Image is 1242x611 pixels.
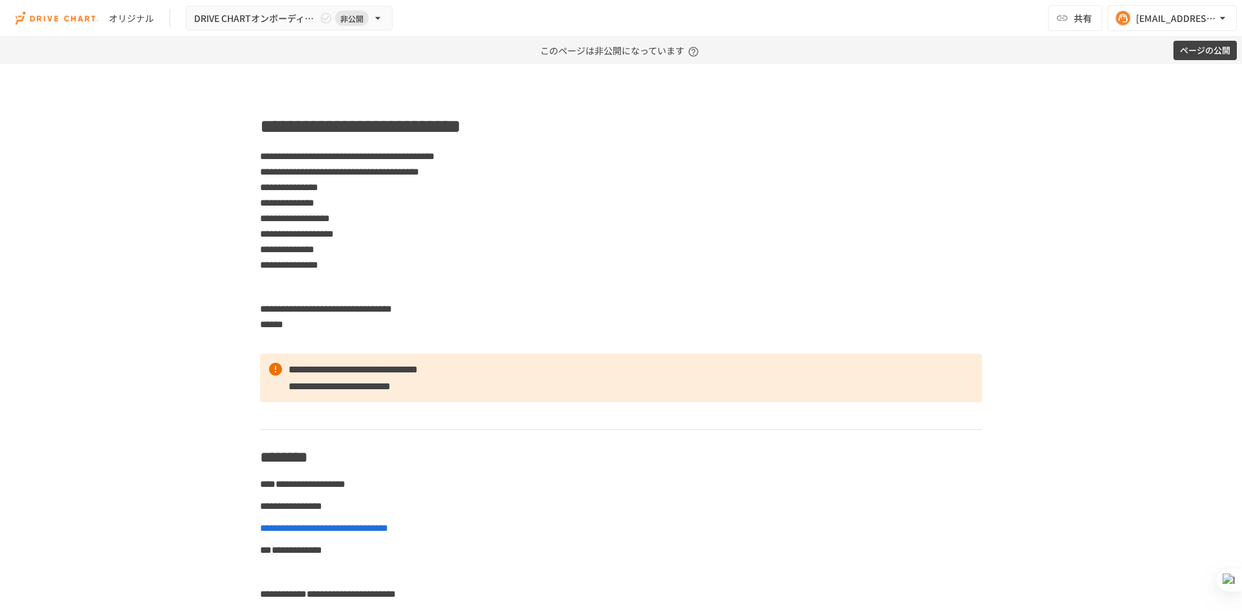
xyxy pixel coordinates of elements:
span: 非公開 [335,12,369,25]
button: 共有 [1048,5,1102,31]
span: DRIVE CHARTオンボーディング_v4.6 [194,10,317,27]
button: [EMAIL_ADDRESS][DOMAIN_NAME] [1107,5,1237,31]
div: オリジナル [109,12,154,25]
img: i9VDDS9JuLRLX3JIUyK59LcYp6Y9cayLPHs4hOxMB9W [16,8,98,28]
button: DRIVE CHARTオンボーディング_v4.6非公開 [186,6,393,31]
span: 共有 [1074,11,1092,25]
p: このページは非公開になっています [540,37,703,64]
button: ページの公開 [1173,41,1237,61]
div: [EMAIL_ADDRESS][DOMAIN_NAME] [1136,10,1216,27]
